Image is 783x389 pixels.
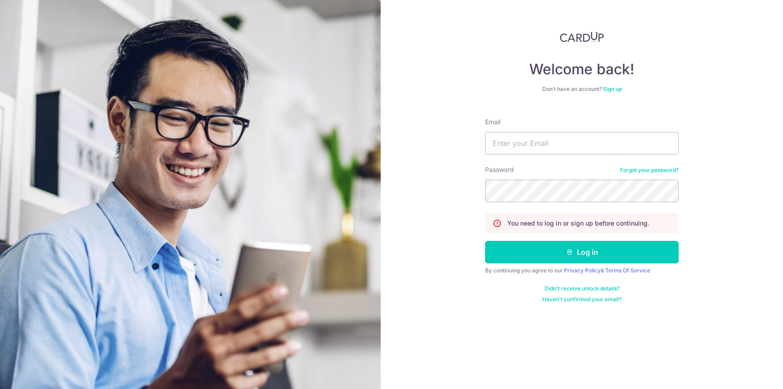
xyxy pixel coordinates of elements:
[542,296,621,303] a: Haven't confirmed your email?
[485,165,514,174] label: Password
[564,267,601,274] a: Privacy Policy
[485,60,679,78] h4: Welcome back!
[603,86,622,92] a: Sign up
[544,285,620,292] a: Didn't receive unlock details?
[485,86,679,93] div: Don’t have an account?
[605,267,650,274] a: Terms Of Service
[485,241,679,263] button: Log in
[620,167,679,174] a: Forgot your password?
[485,118,500,127] label: Email
[560,32,604,42] img: CardUp Logo
[507,219,649,228] p: You need to log in or sign up before continuing.
[485,132,679,154] input: Enter your Email
[485,267,679,274] div: By continuing you agree to our &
